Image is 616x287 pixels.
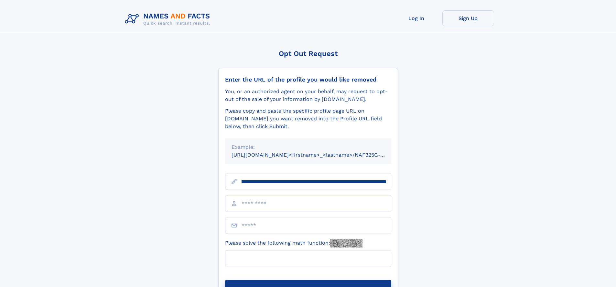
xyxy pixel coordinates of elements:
[122,10,215,28] img: Logo Names and Facts
[225,88,391,103] div: You, or an authorized agent on your behalf, may request to opt-out of the sale of your informatio...
[218,50,398,58] div: Opt Out Request
[225,76,391,83] div: Enter the URL of the profile you would like removed
[442,10,494,26] a: Sign Up
[232,143,385,151] div: Example:
[225,107,391,130] div: Please copy and paste the specific profile page URL on [DOMAIN_NAME] you want removed into the Pr...
[225,239,362,248] label: Please solve the following math function:
[391,10,442,26] a: Log In
[232,152,404,158] small: [URL][DOMAIN_NAME]<firstname>_<lastname>/NAF325G-xxxxxxxx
